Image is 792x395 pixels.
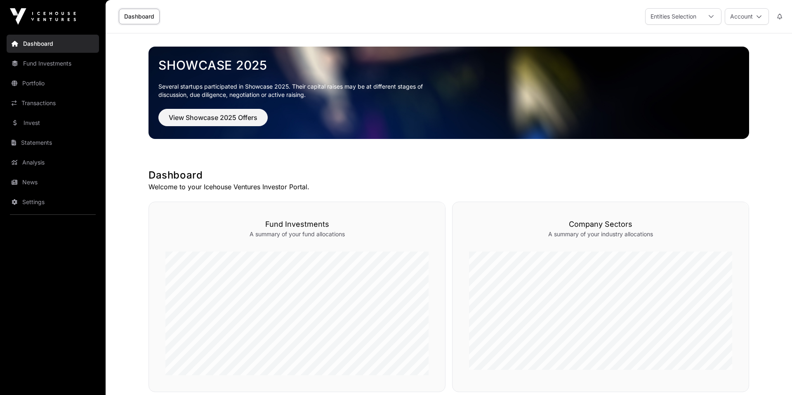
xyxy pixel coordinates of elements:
a: Settings [7,193,99,211]
img: Icehouse Ventures Logo [10,8,76,25]
a: News [7,173,99,191]
iframe: Chat Widget [751,355,792,395]
span: View Showcase 2025 Offers [169,113,257,122]
a: Fund Investments [7,54,99,73]
p: A summary of your industry allocations [469,230,732,238]
button: Account [725,8,769,25]
a: Showcase 2025 [158,58,739,73]
h1: Dashboard [148,169,749,182]
a: Invest [7,114,99,132]
img: Showcase 2025 [148,47,749,139]
h3: Fund Investments [165,219,429,230]
a: Dashboard [7,35,99,53]
p: Welcome to your Icehouse Ventures Investor Portal. [148,182,749,192]
a: Analysis [7,153,99,172]
button: View Showcase 2025 Offers [158,109,268,126]
a: Statements [7,134,99,152]
p: Several startups participated in Showcase 2025. Their capital raises may be at different stages o... [158,82,436,99]
a: Portfolio [7,74,99,92]
h3: Company Sectors [469,219,732,230]
a: View Showcase 2025 Offers [158,117,268,125]
p: A summary of your fund allocations [165,230,429,238]
a: Dashboard [119,9,160,24]
a: Transactions [7,94,99,112]
div: Entities Selection [646,9,701,24]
